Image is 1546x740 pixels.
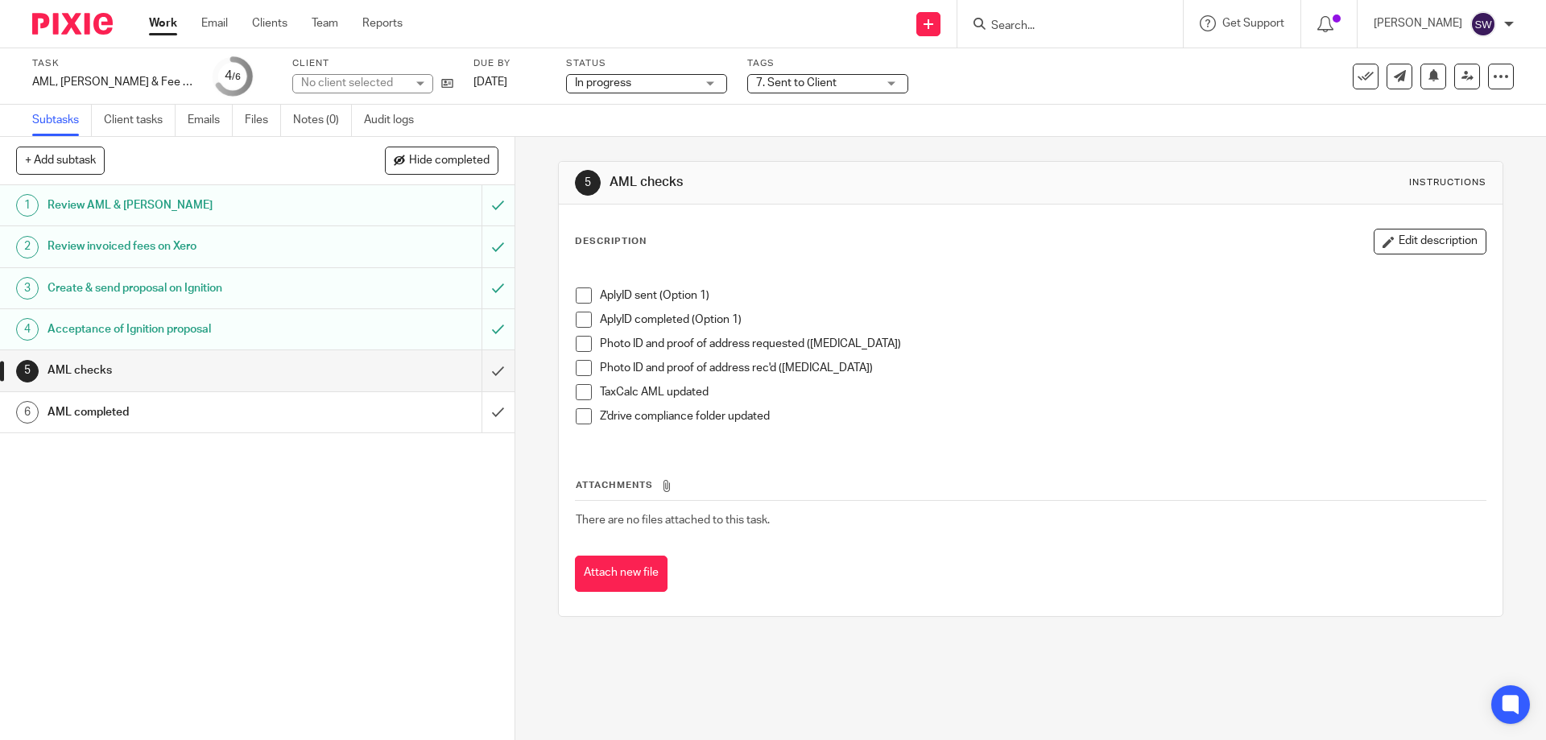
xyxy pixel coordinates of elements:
[1374,229,1486,254] button: Edit description
[32,74,193,90] div: AML, [PERSON_NAME] & Fee renewal
[600,312,1485,328] p: AplyID completed (Option 1)
[16,194,39,217] div: 1
[576,481,653,490] span: Attachments
[225,67,241,85] div: 4
[990,19,1135,34] input: Search
[473,57,546,70] label: Due by
[385,147,498,174] button: Hide completed
[201,15,228,31] a: Email
[575,235,647,248] p: Description
[232,72,241,81] small: /6
[48,193,326,217] h1: Review AML & [PERSON_NAME]
[48,276,326,300] h1: Create & send proposal on Ignition
[48,317,326,341] h1: Acceptance of Ignition proposal
[16,147,105,174] button: + Add subtask
[566,57,727,70] label: Status
[364,105,426,136] a: Audit logs
[16,236,39,258] div: 2
[32,13,113,35] img: Pixie
[48,358,326,382] h1: AML checks
[1222,18,1284,29] span: Get Support
[600,408,1485,424] p: Z'drive compliance folder updated
[301,75,406,91] div: No client selected
[600,360,1485,376] p: Photo ID and proof of address rec'd ([MEDICAL_DATA])
[149,15,177,31] a: Work
[473,76,507,88] span: [DATE]
[409,155,490,167] span: Hide completed
[575,556,668,592] button: Attach new file
[600,384,1485,400] p: TaxCalc AML updated
[1409,176,1486,189] div: Instructions
[312,15,338,31] a: Team
[362,15,403,31] a: Reports
[16,401,39,424] div: 6
[575,77,631,89] span: In progress
[600,287,1485,304] p: AplyID sent (Option 1)
[32,57,193,70] label: Task
[32,74,193,90] div: AML, LoE &amp; Fee renewal
[252,15,287,31] a: Clients
[104,105,176,136] a: Client tasks
[16,360,39,382] div: 5
[16,318,39,341] div: 4
[292,57,453,70] label: Client
[1374,15,1462,31] p: [PERSON_NAME]
[747,57,908,70] label: Tags
[756,77,837,89] span: 7. Sent to Client
[293,105,352,136] a: Notes (0)
[575,170,601,196] div: 5
[188,105,233,136] a: Emails
[600,336,1485,352] p: Photo ID and proof of address requested ([MEDICAL_DATA])
[610,174,1065,191] h1: AML checks
[32,105,92,136] a: Subtasks
[48,400,326,424] h1: AML completed
[1470,11,1496,37] img: svg%3E
[16,277,39,300] div: 3
[48,234,326,258] h1: Review invoiced fees on Xero
[245,105,281,136] a: Files
[576,515,770,526] span: There are no files attached to this task.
